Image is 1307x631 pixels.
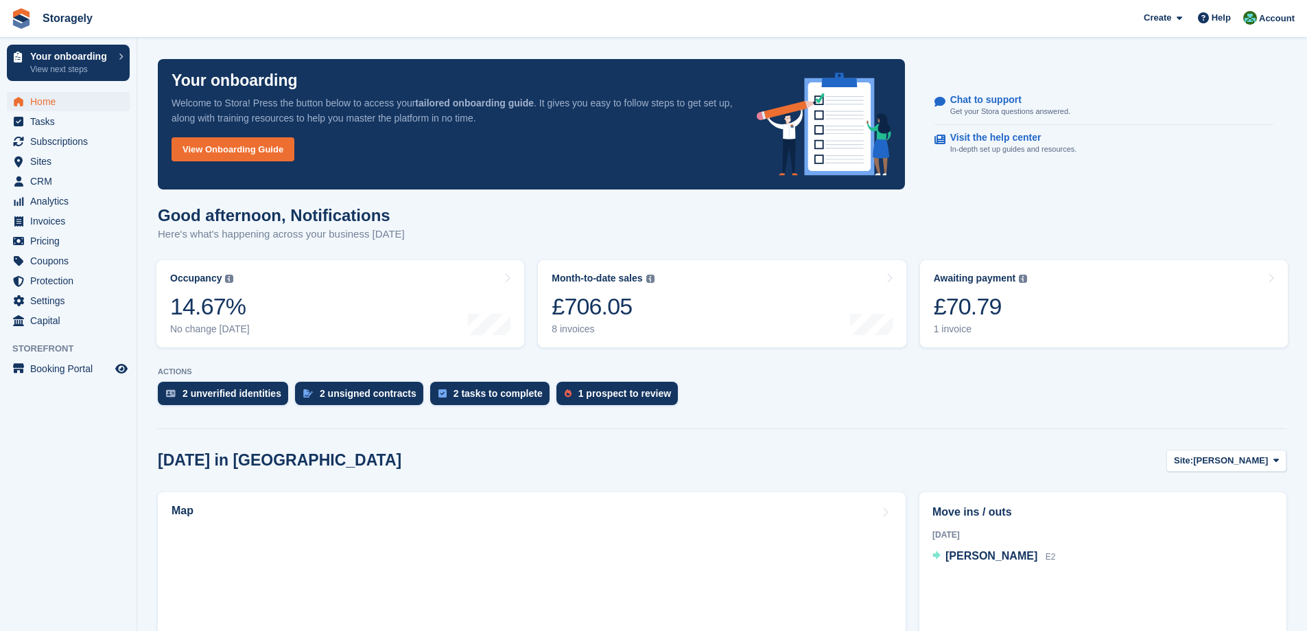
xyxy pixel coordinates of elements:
img: icon-info-grey-7440780725fd019a000dd9b08b2336e03edf1995a4989e88bcd33f0948082b44.svg [225,275,233,283]
div: No change [DATE] [170,323,250,335]
div: 2 unsigned contracts [320,388,416,399]
span: CRM [30,172,113,191]
span: [PERSON_NAME] [1193,454,1268,468]
a: menu [7,192,130,211]
span: Account [1259,12,1295,25]
div: 14.67% [170,292,250,321]
a: menu [7,112,130,131]
a: menu [7,172,130,191]
a: menu [7,231,130,251]
img: prospect-51fa495bee0391a8d652442698ab0144808aea92771e9ea1ae160a38d050c398.svg [565,389,572,398]
span: Create [1144,11,1171,25]
span: E2 [1046,552,1056,562]
a: menu [7,92,130,111]
p: Your onboarding [172,73,298,89]
span: Site: [1174,454,1193,468]
img: icon-info-grey-7440780725fd019a000dd9b08b2336e03edf1995a4989e88bcd33f0948082b44.svg [646,275,655,283]
div: Awaiting payment [934,273,1016,284]
img: stora-icon-8386f47178a22dfd0bd8f6a31ec36ba5ce8667c1dd55bd0f319d3a0aa187defe.svg [11,8,32,29]
img: task-75834270c22a3079a89374b754ae025e5fb1db73e45f91037f5363f120a921f8.svg [438,389,447,398]
a: Visit the help center In-depth set up guides and resources. [934,125,1273,162]
a: [PERSON_NAME] E2 [932,548,1055,566]
p: ACTIONS [158,367,1286,376]
span: Home [30,92,113,111]
h2: Map [172,505,193,517]
img: icon-info-grey-7440780725fd019a000dd9b08b2336e03edf1995a4989e88bcd33f0948082b44.svg [1019,275,1027,283]
div: 2 tasks to complete [454,388,543,399]
p: Your onboarding [30,51,112,61]
h2: [DATE] in [GEOGRAPHIC_DATA] [158,451,401,470]
div: Month-to-date sales [552,273,642,284]
a: View Onboarding Guide [172,137,294,161]
span: Invoices [30,211,113,231]
span: Analytics [30,192,113,211]
a: Awaiting payment £70.79 1 invoice [920,260,1288,347]
span: Pricing [30,231,113,251]
p: Welcome to Stora! Press the button below to access your . It gives you easy to follow steps to ge... [172,95,735,126]
a: menu [7,132,130,151]
div: 1 prospect to review [578,388,671,399]
div: 1 invoice [934,323,1028,335]
span: Protection [30,271,113,290]
img: verify_identity-adf6edd0f0f0b5bbfe63781bf79b02c33cf7c696d77639b501bdc392416b5a36.svg [166,389,176,398]
a: menu [7,271,130,290]
div: Occupancy [170,273,222,284]
img: contract_signature_icon-13c848040528278c33f63329250d36e43548de30e8caae1d1a13099fd9432cc5.svg [303,389,313,398]
a: 2 unverified identities [158,382,295,412]
a: menu [7,311,130,330]
a: menu [7,152,130,171]
span: Booking Portal [30,359,113,378]
p: Get your Stora questions answered. [950,106,1070,117]
a: menu [7,211,130,231]
span: Settings [30,291,113,310]
a: 1 prospect to review [556,382,685,412]
span: Capital [30,311,113,330]
p: Chat to support [950,94,1059,106]
img: onboarding-info-6c161a55d2c0e0a8cae90662b2fe09162a5109e8cc188191df67fb4f79e88e88.svg [757,73,891,176]
a: menu [7,291,130,310]
p: Visit the help center [950,132,1066,144]
div: 2 unverified identities [182,388,281,399]
a: Your onboarding View next steps [7,45,130,81]
span: Help [1212,11,1231,25]
h2: Move ins / outs [932,504,1273,520]
img: Notifications [1243,11,1257,25]
p: Here's what's happening across your business [DATE] [158,227,405,242]
a: 2 tasks to complete [430,382,556,412]
div: £706.05 [552,292,654,321]
span: Storefront [12,342,137,356]
a: menu [7,359,130,378]
p: View next steps [30,63,112,76]
div: 8 invoices [552,323,654,335]
span: Subscriptions [30,132,113,151]
a: 2 unsigned contracts [295,382,430,412]
span: Tasks [30,112,113,131]
a: menu [7,251,130,271]
h1: Good afternoon, Notifications [158,206,405,225]
a: Occupancy 14.67% No change [DATE] [156,260,524,347]
strong: tailored onboarding guide [415,97,534,108]
a: Chat to support Get your Stora questions answered. [934,87,1273,125]
a: Month-to-date sales £706.05 8 invoices [538,260,906,347]
p: In-depth set up guides and resources. [950,144,1077,155]
a: Preview store [113,360,130,377]
button: Site: [PERSON_NAME] [1166,450,1286,472]
div: [DATE] [932,529,1273,541]
div: £70.79 [934,292,1028,321]
a: Storagely [37,7,98,30]
span: [PERSON_NAME] [945,550,1037,562]
span: Coupons [30,251,113,271]
span: Sites [30,152,113,171]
